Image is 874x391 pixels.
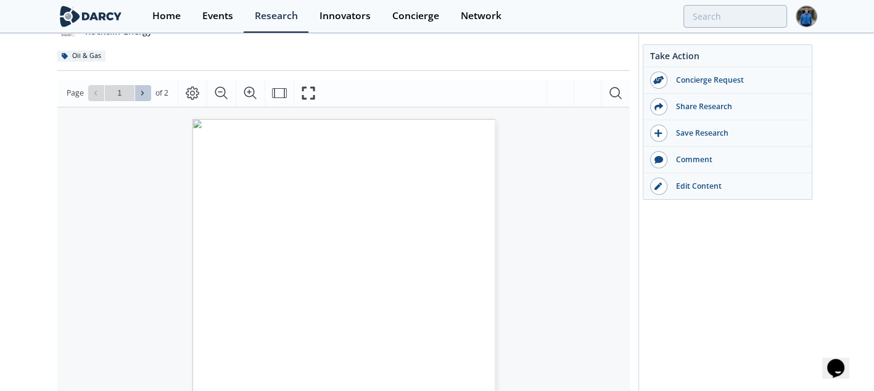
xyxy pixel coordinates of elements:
[667,75,806,86] div: Concierge Request
[822,342,862,379] iframe: chat widget
[392,11,439,21] div: Concierge
[796,6,817,27] img: Profile
[461,11,501,21] div: Network
[152,11,181,21] div: Home
[57,51,106,62] div: Oil & Gas
[667,154,806,165] div: Comment
[320,11,371,21] div: Innovators
[683,5,787,28] input: Advanced Search
[667,101,806,112] div: Share Research
[255,11,298,21] div: Research
[643,49,812,67] div: Take Action
[643,173,812,199] a: Edit Content
[667,181,806,192] div: Edit Content
[57,6,125,27] img: logo-wide.svg
[202,11,233,21] div: Events
[667,128,806,139] div: Save Research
